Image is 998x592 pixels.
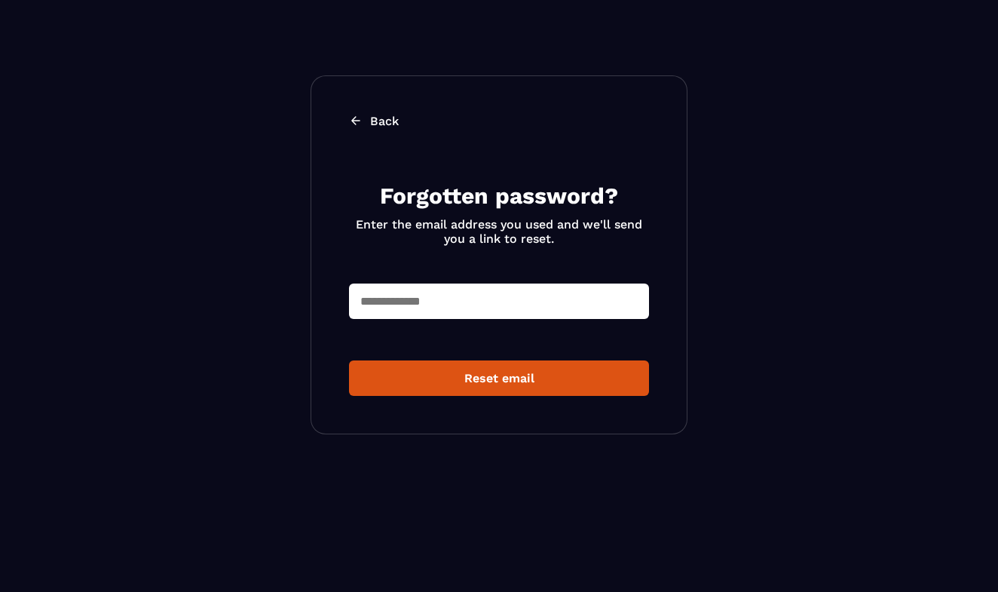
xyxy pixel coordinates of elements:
[349,217,649,246] p: Enter the email address you used and we'll send you a link to reset.
[370,114,399,128] p: Back
[349,114,649,128] a: Back
[349,181,649,211] h2: Forgotten password?
[349,360,649,396] button: Reset email
[361,371,637,385] div: Reset email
